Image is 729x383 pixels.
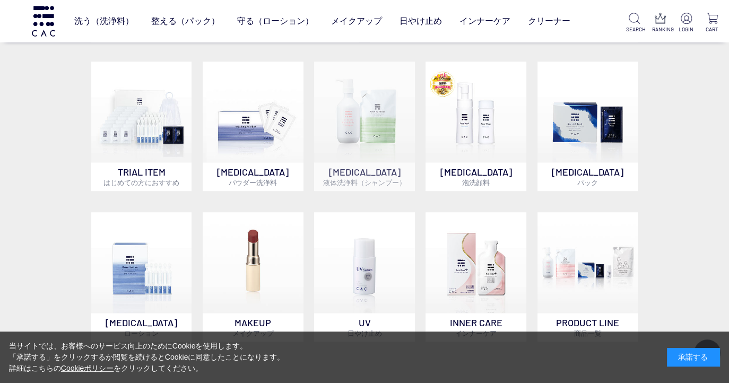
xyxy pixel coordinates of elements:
[323,178,406,187] span: 液体洗浄料（シャンプー）
[537,212,638,342] a: PRODUCT LINE商品一覧
[314,62,415,191] a: [MEDICAL_DATA]液体洗浄料（シャンプー）
[229,178,277,187] span: パウダー洗浄料
[528,7,570,36] a: クリーナー
[678,13,695,33] a: LOGIN
[667,348,720,367] div: 承諾する
[232,329,274,337] span: メイクアップ
[203,212,303,342] a: MAKEUPメイクアップ
[537,162,638,191] p: [MEDICAL_DATA]
[462,178,490,187] span: 泡洗顔料
[426,212,526,342] a: インナーケア INNER CAREインナーケア
[103,178,179,187] span: はじめての方におすすめ
[459,7,510,36] a: インナーケア
[347,329,381,337] span: 日やけ止め
[626,13,642,33] a: SEARCH
[331,7,382,36] a: メイクアップ
[124,329,159,337] span: ローション
[314,313,415,342] p: UV
[426,212,526,313] img: インナーケア
[203,62,303,191] a: [MEDICAL_DATA]パウダー洗浄料
[61,364,114,372] a: Cookieポリシー
[577,178,598,187] span: パック
[426,313,526,342] p: INNER CARE
[74,7,134,36] a: 洗う（洗浄料）
[91,62,192,162] img: トライアルセット
[626,25,642,33] p: SEARCH
[426,62,526,162] img: 泡洗顔料
[426,62,526,191] a: 泡洗顔料 [MEDICAL_DATA]泡洗顔料
[203,162,303,191] p: [MEDICAL_DATA]
[151,7,219,36] a: 整える（パック）
[652,25,668,33] p: RANKING
[652,13,668,33] a: RANKING
[91,162,192,191] p: TRIAL ITEM
[203,313,303,342] p: MAKEUP
[91,313,192,342] p: [MEDICAL_DATA]
[9,341,285,374] div: 当サイトでは、お客様へのサービス向上のためにCookieを使用します。 「承諾する」をクリックするか閲覧を続けるとCookieに同意したことになります。 詳細はこちらの をクリックしてください。
[91,212,192,342] a: [MEDICAL_DATA]ローション
[30,6,57,36] img: logo
[574,329,601,337] span: 商品一覧
[678,25,695,33] p: LOGIN
[400,7,442,36] a: 日やけ止め
[537,62,638,191] a: [MEDICAL_DATA]パック
[314,212,415,342] a: UV日やけ止め
[314,162,415,191] p: [MEDICAL_DATA]
[537,313,638,342] p: PRODUCT LINE
[455,329,497,337] span: インナーケア
[91,62,192,191] a: トライアルセット TRIAL ITEMはじめての方におすすめ
[426,162,526,191] p: [MEDICAL_DATA]
[704,25,721,33] p: CART
[237,7,314,36] a: 守る（ローション）
[704,13,721,33] a: CART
